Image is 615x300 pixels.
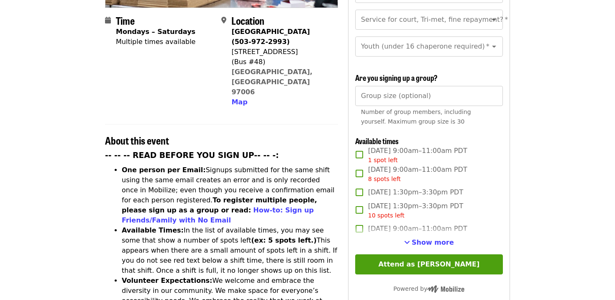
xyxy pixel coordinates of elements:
div: [STREET_ADDRESS] [231,47,331,57]
div: Multiple times available [116,37,195,47]
button: Map [231,97,247,107]
strong: (ex: 5 spots left.) [251,236,316,244]
span: [DATE] 9:00am–11:00am PDT [368,146,467,165]
img: Powered by Mobilize [427,285,464,293]
strong: [GEOGRAPHIC_DATA] (503-972-2993) [231,28,310,46]
strong: Available Times: [122,226,184,234]
i: calendar icon [105,16,111,24]
li: Signups submitted for the same shift using the same email creates an error and is only recorded o... [122,165,338,225]
span: Are you signing up a group? [355,72,438,83]
button: Attend as [PERSON_NAME] [355,254,503,274]
strong: -- -- -- READ BEFORE YOU SIGN UP-- -- -: [105,151,279,160]
a: How-to: Sign up Friends/Family with No Email [122,206,314,224]
input: [object Object] [355,86,503,106]
span: [DATE] 9:00am–11:00am PDT [368,165,467,184]
span: Number of group members, including yourself. Maximum group size is 30 [361,109,471,125]
strong: Mondays – Saturdays [116,28,195,36]
span: 8 spots left [368,176,401,182]
span: [DATE] 1:30pm–3:30pm PDT [368,201,463,220]
i: map-marker-alt icon [221,16,226,24]
button: See more timeslots [404,238,454,248]
span: Time [116,13,135,28]
div: (Bus #48) [231,57,331,67]
strong: One person per Email: [122,166,206,174]
span: About this event [105,133,169,147]
strong: Volunteer Expectations: [122,277,213,284]
button: Open [488,14,500,26]
span: Powered by [393,285,464,292]
li: In the list of available times, you may see some that show a number of spots left This appears wh... [122,225,338,276]
span: Location [231,13,264,28]
span: [DATE] 1:30pm–3:30pm PDT [368,187,463,197]
button: Open [488,41,500,52]
a: [GEOGRAPHIC_DATA], [GEOGRAPHIC_DATA] 97006 [231,68,313,96]
strong: To register multiple people, please sign up as a group or read: [122,196,317,214]
span: 10 spots left [368,212,405,219]
span: Map [231,98,247,106]
span: 1 spot left [368,157,398,163]
span: [DATE] 9:00am–11:00am PDT [368,224,467,234]
span: Show more [412,238,454,246]
span: Available times [355,135,399,146]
